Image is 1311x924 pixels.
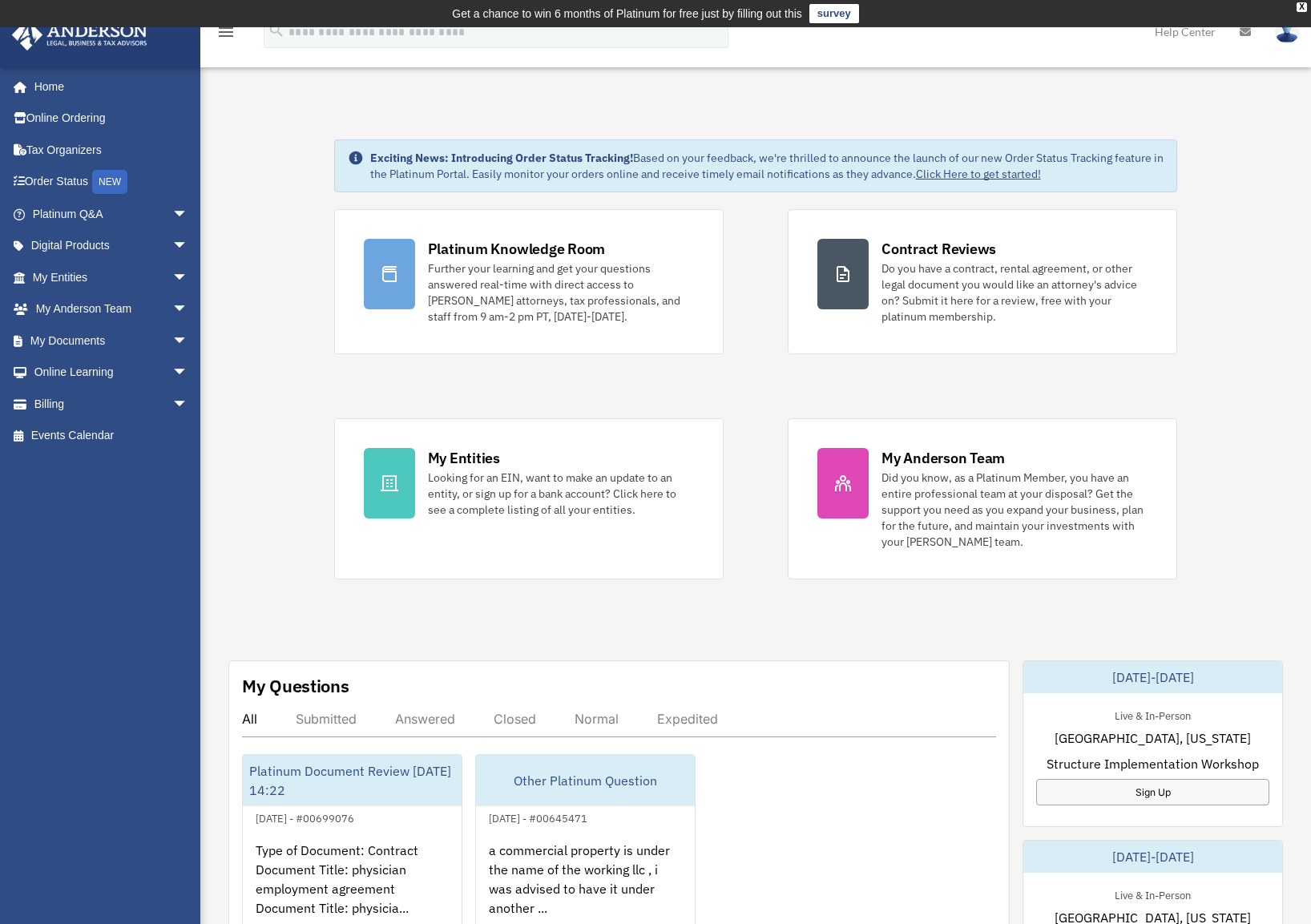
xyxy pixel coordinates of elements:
div: Did you know, as a Platinum Member, you have an entire professional team at your disposal? Get th... [881,470,1148,550]
div: My Questions [242,674,349,698]
a: Contract Reviews Do you have a contract, rental agreement, or other legal document you would like... [788,209,1177,354]
a: menu [216,28,236,42]
span: arrow_drop_down [172,198,204,231]
a: My Anderson Teamarrow_drop_down [11,293,212,325]
div: Answered [395,711,455,727]
a: My Entities Looking for an EIN, want to make an update to an entity, or sign up for a bank accoun... [334,418,724,579]
div: Expedited [657,711,718,727]
a: Digital Productsarrow_drop_down [11,230,212,262]
a: My Anderson Team Did you know, as a Platinum Member, you have an entire professional team at your... [788,418,1177,579]
a: Online Ordering [11,103,212,135]
div: Contract Reviews [881,239,996,259]
a: Order StatusNEW [11,166,212,199]
span: [GEOGRAPHIC_DATA], [US_STATE] [1055,728,1251,748]
div: Platinum Knowledge Room [428,239,606,259]
div: My Anderson Team [881,448,1005,468]
div: [DATE]-[DATE] [1023,661,1282,693]
img: User Pic [1275,20,1299,43]
div: Submitted [296,711,357,727]
div: All [242,711,257,727]
a: My Documentsarrow_drop_down [11,325,212,357]
div: My Entities [428,448,500,468]
div: Other Platinum Question [476,755,695,806]
i: search [268,22,285,39]
div: Based on your feedback, we're thrilled to announce the launch of our new Order Status Tracking fe... [370,150,1164,182]
a: Sign Up [1036,779,1269,805]
a: Click Here to get started! [916,167,1041,181]
span: arrow_drop_down [172,357,204,389]
a: Home [11,71,204,103]
a: Events Calendar [11,420,212,452]
div: Further your learning and get your questions answered real-time with direct access to [PERSON_NAM... [428,260,694,325]
div: Closed [494,711,536,727]
a: Billingarrow_drop_down [11,388,212,420]
div: [DATE]-[DATE] [1023,841,1282,873]
span: arrow_drop_down [172,230,204,263]
div: NEW [92,170,127,194]
a: Platinum Q&Aarrow_drop_down [11,198,212,230]
a: Online Learningarrow_drop_down [11,357,212,389]
span: arrow_drop_down [172,261,204,294]
div: Platinum Document Review [DATE] 14:22 [243,755,462,806]
div: Live & In-Person [1102,706,1204,723]
div: Do you have a contract, rental agreement, or other legal document you would like an attorney's ad... [881,260,1148,325]
i: menu [216,22,236,42]
div: [DATE] - #00645471 [476,809,600,825]
span: arrow_drop_down [172,293,204,326]
a: survey [809,4,859,23]
div: Looking for an EIN, want to make an update to an entity, or sign up for a bank account? Click her... [428,470,694,518]
span: Structure Implementation Workshop [1047,754,1259,773]
a: Platinum Knowledge Room Further your learning and get your questions answered real-time with dire... [334,209,724,354]
img: Anderson Advisors Platinum Portal [7,19,152,50]
div: [DATE] - #00699076 [243,809,367,825]
div: Live & In-Person [1102,886,1204,902]
div: Get a chance to win 6 months of Platinum for free just by filling out this [452,4,802,23]
div: Normal [575,711,619,727]
a: Tax Organizers [11,134,212,166]
span: arrow_drop_down [172,325,204,357]
strong: Exciting News: Introducing Order Status Tracking! [370,151,633,165]
span: arrow_drop_down [172,388,204,421]
div: close [1297,2,1307,12]
a: My Entitiesarrow_drop_down [11,261,212,293]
